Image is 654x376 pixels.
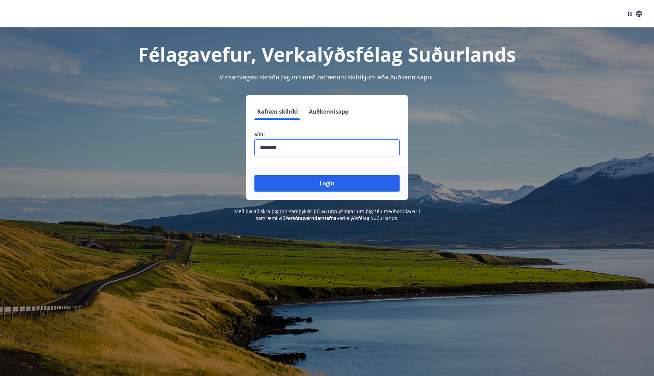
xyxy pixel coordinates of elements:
[306,103,351,120] button: Auðkennisapp
[285,215,337,221] a: Persónuverndarstefna
[234,208,420,221] span: Með því að skrá þig inn samþykkir þú að upplýsingar um þig séu meðhöndlaðar í samræmi við Verkalý...
[254,103,301,120] button: Rafræn skilríki
[254,131,400,138] label: Sími
[89,41,565,67] h1: Félagavefur, Verkalýðsfélag Suðurlands
[219,73,435,81] span: Vinsamlegast skráðu þig inn með rafrænum skilríkjum eða Auðkennisappi.
[624,8,646,20] button: ÍS
[254,175,400,192] button: Login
